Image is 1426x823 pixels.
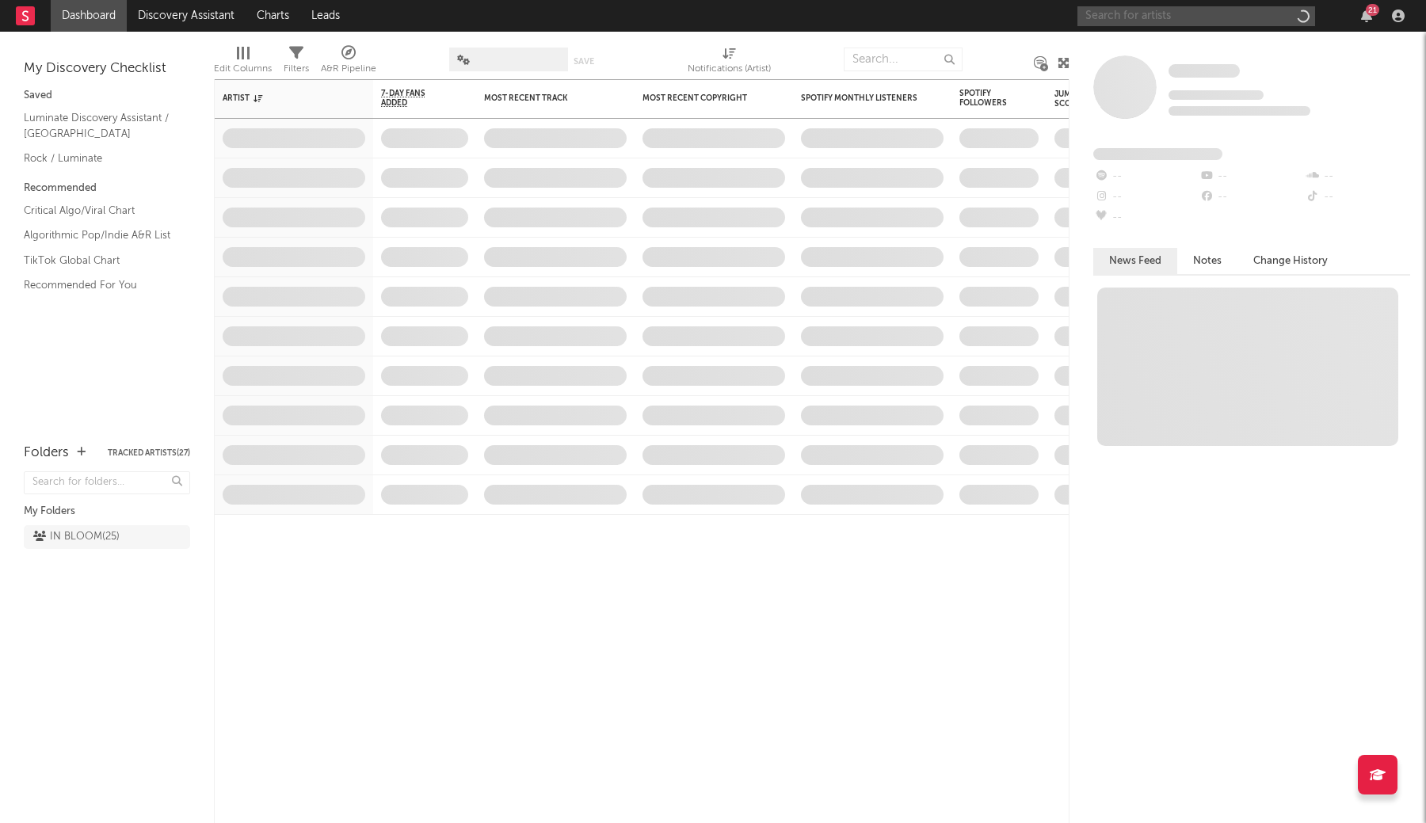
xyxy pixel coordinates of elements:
button: Tracked Artists(27) [108,449,190,457]
a: Rock / Luminate [24,150,174,167]
div: A&R Pipeline [321,40,376,86]
div: -- [1093,166,1199,187]
span: Tracking Since: [DATE] [1169,90,1264,100]
div: 21 [1366,4,1379,16]
a: Critical Algo/Viral Chart [24,202,174,219]
input: Search for folders... [24,471,190,494]
div: Filters [284,59,309,78]
div: Edit Columns [214,40,272,86]
a: Luminate Discovery Assistant / [GEOGRAPHIC_DATA] [24,109,174,142]
div: My Discovery Checklist [24,59,190,78]
div: Spotify Monthly Listeners [801,93,920,103]
div: -- [1199,187,1304,208]
div: Saved [24,86,190,105]
div: A&R Pipeline [321,59,376,78]
input: Search... [844,48,963,71]
button: Save [574,57,594,66]
a: Recommended For You [24,276,174,294]
div: -- [1305,166,1410,187]
div: -- [1199,166,1304,187]
span: Some Artist [1169,64,1240,78]
div: Recommended [24,179,190,198]
a: Algorithmic Pop/Indie A&R List [24,227,174,244]
span: 7-Day Fans Added [381,89,444,108]
div: Artist [223,93,341,103]
button: News Feed [1093,248,1177,274]
div: -- [1093,187,1199,208]
a: TikTok Global Chart [24,252,174,269]
div: My Folders [24,502,190,521]
div: Most Recent Track [484,93,603,103]
a: IN BLOOM(25) [24,525,190,549]
div: Folders [24,444,69,463]
span: Fans Added by Platform [1093,148,1222,160]
div: IN BLOOM ( 25 ) [33,528,120,547]
div: Filters [284,40,309,86]
div: Notifications (Artist) [688,59,771,78]
button: Notes [1177,248,1237,274]
div: Edit Columns [214,59,272,78]
a: Some Artist [1169,63,1240,79]
div: Jump Score [1054,90,1094,109]
div: Spotify Followers [959,89,1015,108]
span: 0 fans last week [1169,106,1310,116]
input: Search for artists [1077,6,1315,26]
div: -- [1305,187,1410,208]
div: Notifications (Artist) [688,40,771,86]
div: -- [1093,208,1199,228]
button: Change History [1237,248,1344,274]
div: Most Recent Copyright [642,93,761,103]
button: 21 [1361,10,1372,22]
